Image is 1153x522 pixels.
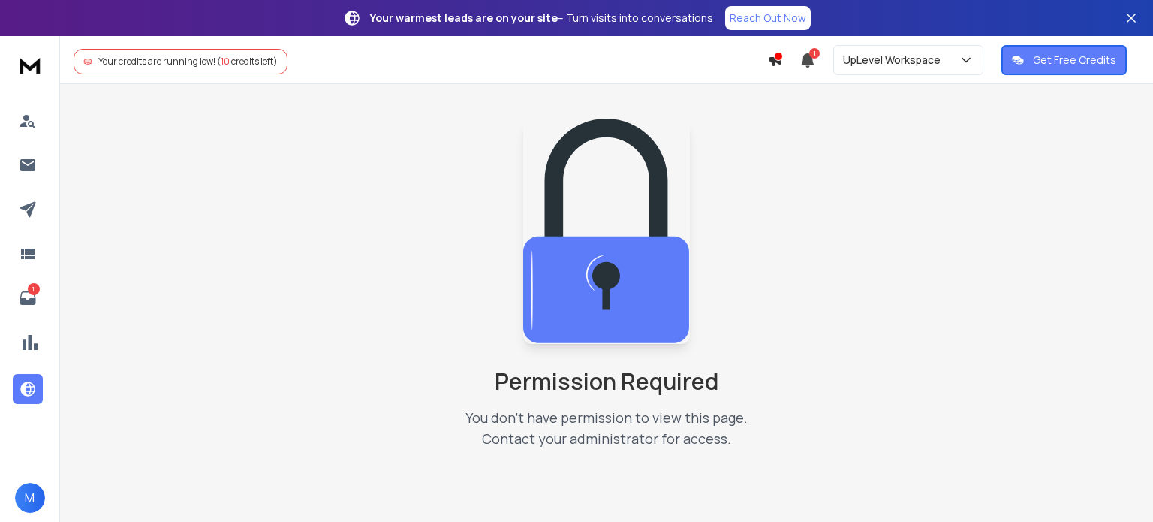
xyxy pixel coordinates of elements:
img: logo [15,51,45,79]
span: ( credits left) [217,55,278,68]
button: M [15,483,45,513]
span: 10 [221,55,230,68]
span: 1 [809,48,820,59]
p: UpLevel Workspace [843,53,947,68]
button: Get Free Credits [1001,45,1127,75]
p: 1 [28,283,40,295]
p: – Turn visits into conversations [370,11,713,26]
p: Reach Out Now [730,11,806,26]
p: Get Free Credits [1033,53,1116,68]
a: Reach Out Now [725,6,811,30]
span: Your credits are running low! [98,55,215,68]
strong: Your warmest leads are on your site [370,11,558,25]
a: 1 [13,283,43,313]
